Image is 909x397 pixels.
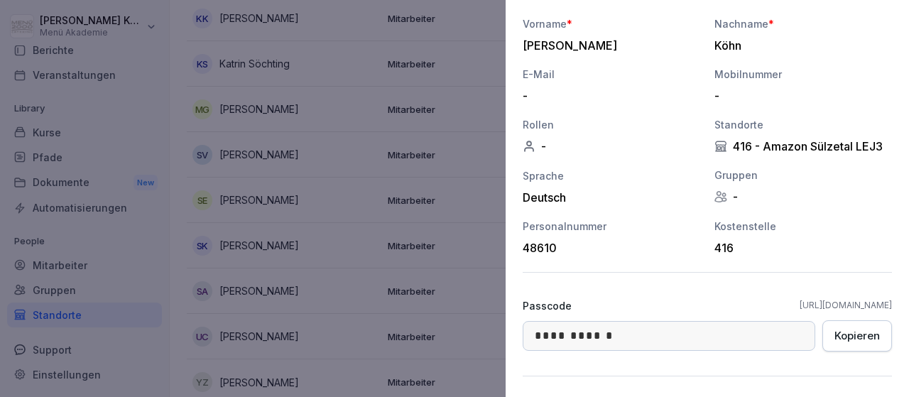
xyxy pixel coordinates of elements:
a: [URL][DOMAIN_NAME] [800,299,892,312]
div: Personalnummer [523,219,700,234]
div: Nachname [714,16,892,31]
div: Vorname [523,16,700,31]
div: Gruppen [714,168,892,183]
div: - [523,89,693,103]
div: Deutsch [523,190,700,205]
div: Sprache [523,168,700,183]
div: Mobilnummer [714,67,892,82]
div: Rollen [523,117,700,132]
div: Köhn [714,38,885,53]
div: 416 - Amazon Sülzetal LEJ3 [714,139,892,153]
div: - [714,190,892,204]
button: Kopieren [822,320,892,352]
div: Kostenstelle [714,219,892,234]
div: 48610 [523,241,693,255]
div: - [714,89,885,103]
div: E-Mail [523,67,700,82]
div: Standorte [714,117,892,132]
div: - [523,139,700,153]
p: Passcode [523,298,572,313]
div: 416 [714,241,885,255]
div: [PERSON_NAME] [523,38,693,53]
div: Kopieren [834,328,880,344]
